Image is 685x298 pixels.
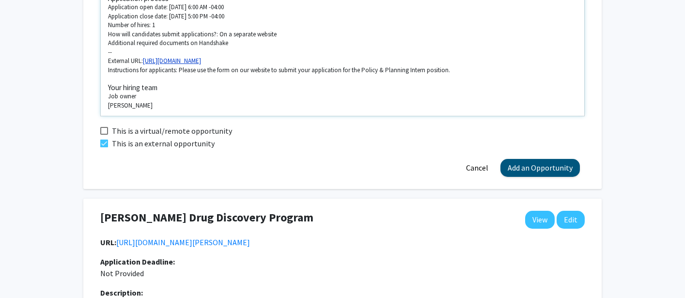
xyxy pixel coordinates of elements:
span: This is a virtual/remote opportunity [112,125,232,137]
p: Number of hires: 1 [108,21,577,30]
b: Application Deadline: [100,257,175,267]
button: Edit [557,211,585,229]
p: [PERSON_NAME] [108,101,577,110]
p: Not Provided [100,256,294,279]
a: View [525,211,555,229]
p: Application close date: [DATE] 5:00 PM -04:00 [108,12,577,21]
button: Add an Opportunity [500,159,580,177]
a: Opens in a new tab [116,237,250,247]
span: This is an external opportunity [112,138,215,149]
p: How will candidates submit applications?: On a separate website [108,30,577,39]
button: Cancel [459,159,496,177]
h3: Your hiring team [108,83,577,92]
p: Instructions for applicants: Please use the form on our website to submit your application for th... [108,66,577,75]
p: Additional required documents on Handshake [108,39,577,47]
a: [URL][DOMAIN_NAME] [143,57,201,65]
b: URL: [100,237,116,247]
p: External URL: [108,57,577,65]
p: Job owner [108,92,577,101]
p: Application open date: [DATE] 6:00 AM -04:00 [108,3,577,12]
p: -- [108,48,577,57]
iframe: Chat [7,254,41,291]
h4: [PERSON_NAME] Drug Discovery Program [100,211,313,225]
